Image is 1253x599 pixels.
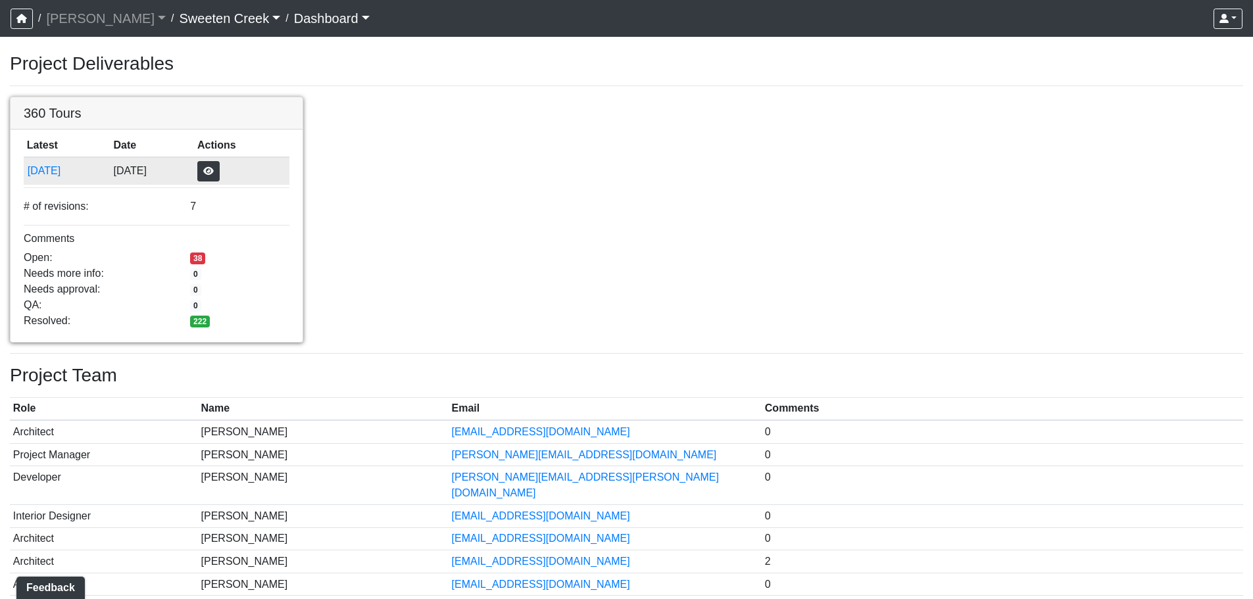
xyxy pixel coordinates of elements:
iframe: Ybug feedback widget [10,573,87,599]
td: 0 [762,420,1243,443]
td: 0 [762,573,1243,596]
th: Name [198,398,449,421]
td: [PERSON_NAME] [198,466,449,505]
td: Developer [10,466,198,505]
h3: Project Team [10,364,1243,387]
td: Interior Designer [10,504,198,527]
th: Email [449,398,762,421]
td: Architect [10,550,198,573]
span: / [280,5,293,32]
span: / [33,5,46,32]
th: Role [10,398,198,421]
a: [EMAIL_ADDRESS][DOMAIN_NAME] [452,533,630,544]
td: [PERSON_NAME] [198,550,449,573]
a: [EMAIL_ADDRESS][DOMAIN_NAME] [452,556,630,567]
td: Architect [10,420,198,443]
td: [PERSON_NAME] [198,504,449,527]
td: 0 [762,504,1243,527]
td: Architect [10,573,198,596]
td: [PERSON_NAME] [198,527,449,550]
td: 2 [762,550,1243,573]
a: [EMAIL_ADDRESS][DOMAIN_NAME] [452,426,630,437]
h3: Project Deliverables [10,53,1243,75]
th: Comments [762,398,1243,421]
td: 0 [762,527,1243,550]
td: [PERSON_NAME] [198,443,449,466]
td: [PERSON_NAME] [198,420,449,443]
a: [PERSON_NAME] [46,5,166,32]
td: 0 [762,443,1243,466]
td: 0 [762,466,1243,505]
td: bAbgrhJYp7QNzTE5JPpY7K [24,157,111,185]
td: Project Manager [10,443,198,466]
a: [EMAIL_ADDRESS][DOMAIN_NAME] [452,510,630,521]
a: Sweeten Creek [179,5,280,32]
td: [PERSON_NAME] [198,573,449,596]
span: / [166,5,179,32]
a: [PERSON_NAME][EMAIL_ADDRESS][PERSON_NAME][DOMAIN_NAME] [452,471,719,498]
a: Dashboard [294,5,370,32]
a: [PERSON_NAME][EMAIL_ADDRESS][DOMAIN_NAME] [452,449,717,460]
a: [EMAIL_ADDRESS][DOMAIN_NAME] [452,579,630,590]
button: [DATE] [27,162,107,180]
td: Architect [10,527,198,550]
